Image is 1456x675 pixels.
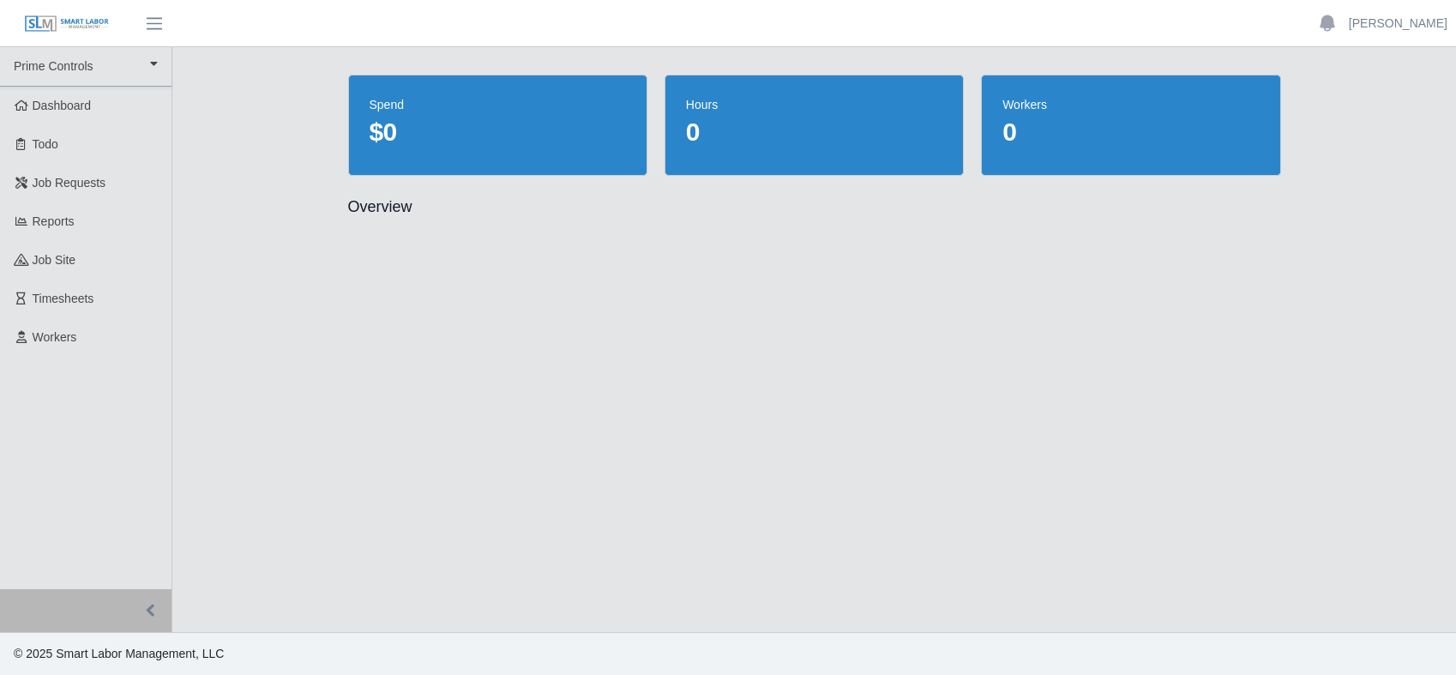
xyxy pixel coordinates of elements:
span: Job Requests [33,176,106,190]
span: job site [33,253,76,267]
span: Timesheets [33,292,94,305]
span: Dashboard [33,99,92,112]
span: Reports [33,214,75,228]
dd: $0 [370,117,626,148]
img: SLM Logo [24,15,110,33]
dd: 0 [1002,117,1259,148]
span: Workers [33,330,77,344]
h2: Overview [348,196,1281,217]
dt: workers [1002,96,1259,113]
dt: hours [686,96,942,113]
span: © 2025 Smart Labor Management, LLC [14,647,224,660]
dd: 0 [686,117,942,148]
dt: spend [370,96,626,113]
span: Todo [33,137,58,151]
a: [PERSON_NAME] [1349,15,1447,33]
